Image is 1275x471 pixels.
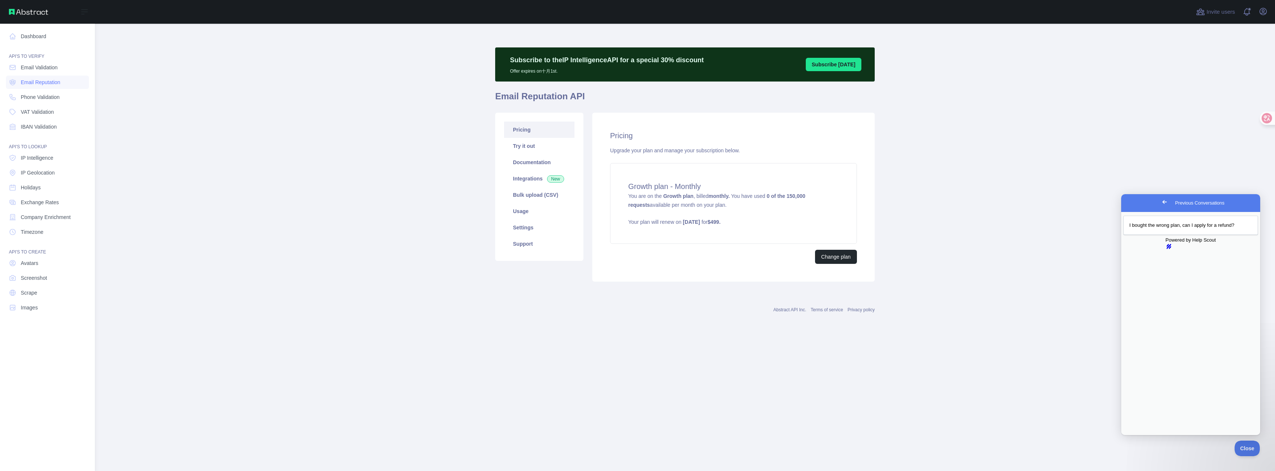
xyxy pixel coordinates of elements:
[628,193,805,208] strong: 0 of the 150,000 requests
[6,135,89,150] div: API'S TO LOOKUP
[21,108,54,116] span: VAT Validation
[6,271,89,285] a: Screenshot
[6,240,89,255] div: API'S TO CREATE
[6,44,89,59] div: API'S TO VERIFY
[504,187,574,203] a: Bulk upload (CSV)
[6,196,89,209] a: Exchange Rates
[495,90,875,108] h1: Email Reputation API
[21,64,57,71] span: Email Validation
[21,289,37,296] span: Scrape
[6,105,89,119] a: VAT Validation
[1121,194,1260,435] iframe: Help Scout Beacon - Live Chat, Contact Form, and Knowledge Base
[6,120,89,133] a: IBAN Validation
[6,90,89,104] a: Phone Validation
[21,213,71,221] span: Company Enrichment
[663,193,693,199] strong: Growth plan
[806,58,861,71] button: Subscribe [DATE]
[21,259,38,267] span: Avatars
[774,307,807,312] a: Abstract API Inc.
[504,138,574,154] a: Try it out
[504,122,574,138] a: Pricing
[848,307,875,312] a: Privacy policy
[21,93,60,101] span: Phone Validation
[504,236,574,252] a: Support
[628,181,839,192] h4: Growth plan - Monthly
[683,219,700,225] strong: [DATE]
[6,61,89,74] a: Email Validation
[21,199,59,206] span: Exchange Rates
[21,154,53,162] span: IP Intelligence
[547,175,564,183] span: New
[6,301,89,314] a: Images
[21,123,57,130] span: IBAN Validation
[21,274,47,282] span: Screenshot
[815,250,857,264] button: Change plan
[1235,441,1260,456] iframe: Help Scout Beacon - Close
[504,219,574,236] a: Settings
[6,181,89,194] a: Holidays
[6,76,89,89] a: Email Reputation
[21,184,41,191] span: Holidays
[1195,6,1236,18] button: Invite users
[21,304,38,311] span: Images
[6,30,89,43] a: Dashboard
[6,256,89,270] a: Avatars
[6,210,89,224] a: Company Enrichment
[709,193,730,199] strong: monthly.
[628,218,839,226] p: Your plan will renew on for
[504,154,574,170] a: Documentation
[9,9,48,15] img: Abstract API
[6,225,89,239] a: Timezone
[811,307,843,312] a: Terms of service
[610,147,857,154] div: Upgrade your plan and manage your subscription below.
[1206,8,1235,16] span: Invite users
[21,169,55,176] span: IP Geolocation
[21,79,60,86] span: Email Reputation
[6,166,89,179] a: IP Geolocation
[708,219,721,225] strong: $ 499 .
[510,65,704,74] p: Offer expires on 十月 1st.
[610,130,857,141] h2: Pricing
[6,286,89,299] a: Scrape
[504,203,574,219] a: Usage
[6,151,89,165] a: IP Intelligence
[504,170,574,187] a: Integrations New
[628,193,839,226] span: You are on the , billed You have used available per month on your plan.
[510,55,704,65] p: Subscribe to the IP Intelligence API for a special 30 % discount
[21,228,43,236] span: Timezone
